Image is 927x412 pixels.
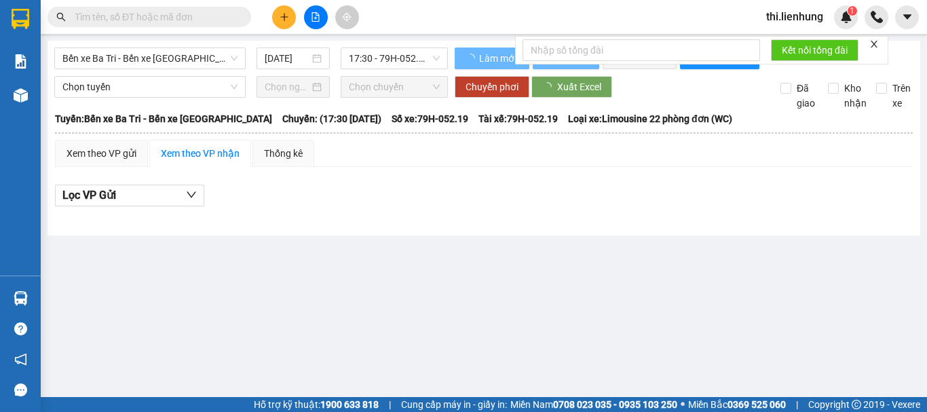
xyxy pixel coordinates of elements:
[568,111,732,126] span: Loại xe: Limousine 22 phòng đơn (WC)
[272,5,296,29] button: plus
[755,8,834,25] span: thi.lienhung
[12,9,29,29] img: logo-vxr
[392,111,468,126] span: Số xe: 79H-052.19
[455,48,529,69] button: Làm mới
[14,88,28,102] img: warehouse-icon
[871,11,883,23] img: phone-icon
[55,113,272,124] b: Tuyến: Bến xe Ba Tri - Bến xe [GEOGRAPHIC_DATA]
[479,51,518,66] span: Làm mới
[895,5,919,29] button: caret-down
[349,77,440,97] span: Chọn chuyến
[840,11,852,23] img: icon-new-feature
[389,397,391,412] span: |
[14,353,27,366] span: notification
[688,397,786,412] span: Miền Bắc
[254,397,379,412] span: Hỗ trợ kỹ thuật:
[782,43,848,58] span: Kết nối tổng đài
[401,397,507,412] span: Cung cấp máy in - giấy in:
[14,54,28,69] img: solution-icon
[478,111,558,126] span: Tài xế: 79H-052.19
[304,5,328,29] button: file-add
[280,12,289,22] span: plus
[850,6,854,16] span: 1
[848,6,857,16] sup: 1
[311,12,320,22] span: file-add
[455,76,529,98] button: Chuyển phơi
[264,146,303,161] div: Thống kê
[510,397,677,412] span: Miền Nam
[62,48,238,69] span: Bến xe Ba Tri - Bến xe Vạn Ninh
[852,400,861,409] span: copyright
[56,12,66,22] span: search
[67,146,136,161] div: Xem theo VP gửi
[14,322,27,335] span: question-circle
[14,383,27,396] span: message
[342,12,352,22] span: aim
[14,291,28,305] img: warehouse-icon
[727,399,786,410] strong: 0369 525 060
[869,39,879,49] span: close
[320,399,379,410] strong: 1900 633 818
[681,402,685,407] span: ⚪️
[55,185,204,206] button: Lọc VP Gửi
[553,399,677,410] strong: 0708 023 035 - 0935 103 250
[161,146,240,161] div: Xem theo VP nhận
[796,397,798,412] span: |
[523,39,760,61] input: Nhập số tổng đài
[887,81,916,111] span: Trên xe
[771,39,858,61] button: Kết nối tổng đài
[75,10,235,24] input: Tìm tên, số ĐT hoặc mã đơn
[282,111,381,126] span: Chuyến: (17:30 [DATE])
[335,5,359,29] button: aim
[265,79,309,94] input: Chọn ngày
[791,81,820,111] span: Đã giao
[901,11,913,23] span: caret-down
[531,76,612,98] button: Xuất Excel
[62,77,238,97] span: Chọn tuyến
[839,81,872,111] span: Kho nhận
[62,187,116,204] span: Lọc VP Gửi
[349,48,440,69] span: 17:30 - 79H-052.19
[265,51,309,66] input: 11/10/2025
[466,54,477,63] span: loading
[186,189,197,200] span: down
